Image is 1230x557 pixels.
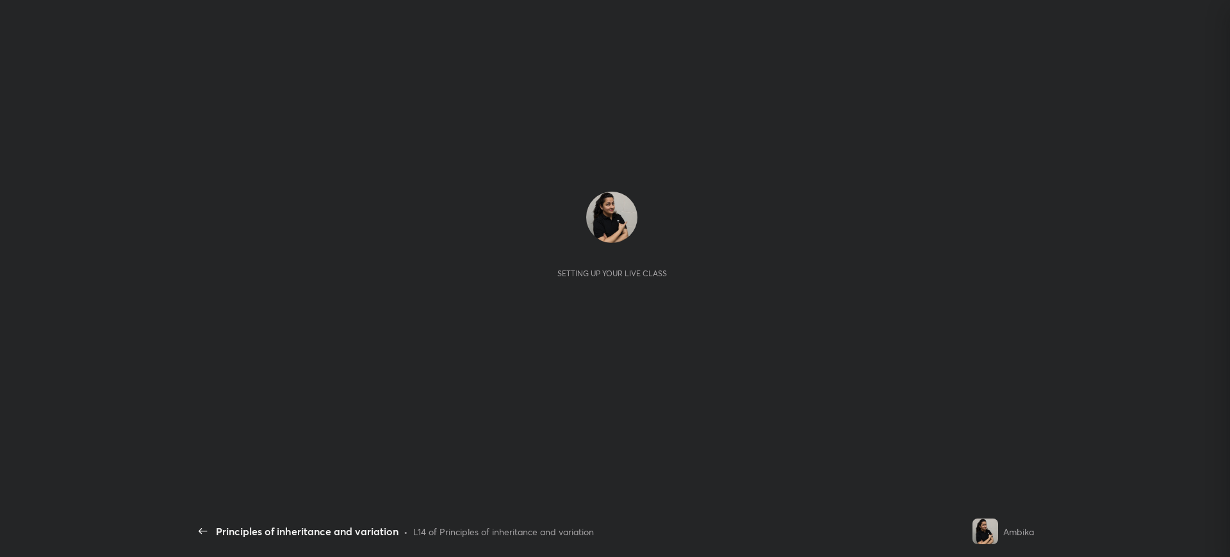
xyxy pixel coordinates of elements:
div: Setting up your live class [557,269,667,278]
div: L14 of Principles of inheritance and variation [413,525,594,538]
div: Ambika [1003,525,1034,538]
img: 50702b96c52e459ba5ac12119d36f654.jpg [586,192,637,243]
div: • [404,525,408,538]
img: 50702b96c52e459ba5ac12119d36f654.jpg [972,519,998,544]
div: Principles of inheritance and variation [216,524,398,539]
